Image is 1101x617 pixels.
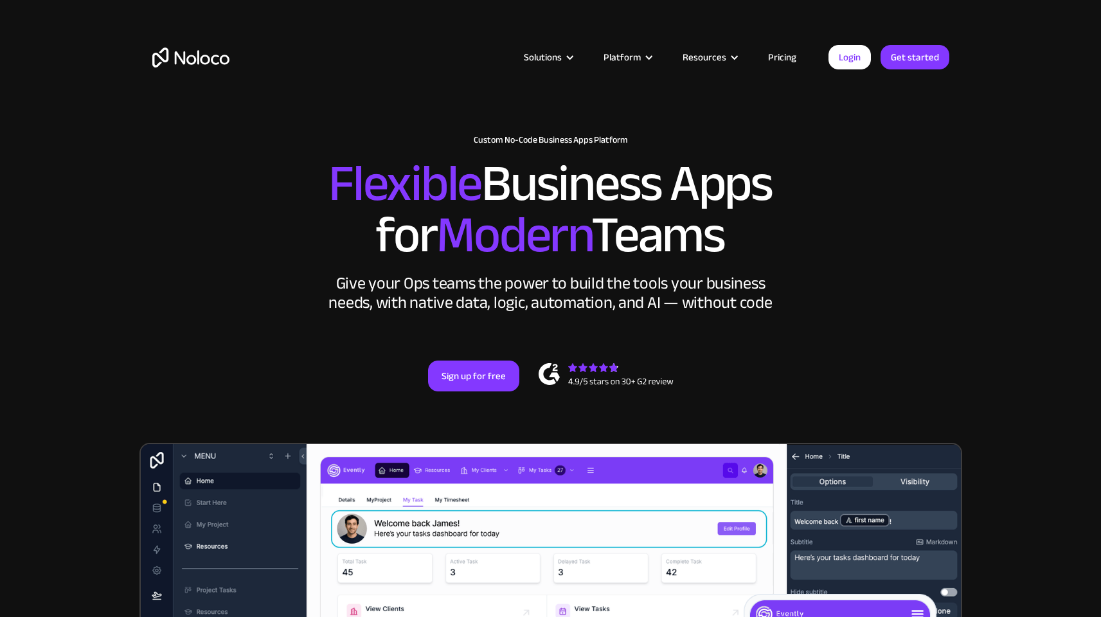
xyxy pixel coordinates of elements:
[752,49,812,66] a: Pricing
[881,45,949,69] a: Get started
[152,48,229,67] a: home
[152,158,949,261] h2: Business Apps for Teams
[828,45,871,69] a: Login
[328,136,481,231] span: Flexible
[428,361,519,391] a: Sign up for free
[667,49,752,66] div: Resources
[152,135,949,145] h1: Custom No-Code Business Apps Platform
[587,49,667,66] div: Platform
[436,187,591,283] span: Modern
[604,49,641,66] div: Platform
[508,49,587,66] div: Solutions
[326,274,776,312] div: Give your Ops teams the power to build the tools your business needs, with native data, logic, au...
[683,49,726,66] div: Resources
[524,49,562,66] div: Solutions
